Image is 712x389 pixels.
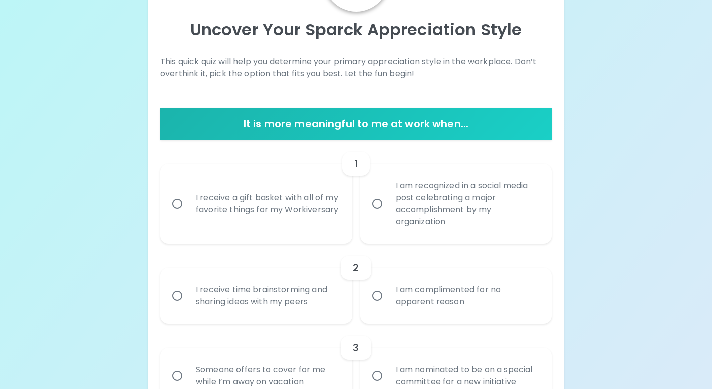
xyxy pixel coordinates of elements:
[160,140,552,244] div: choice-group-check
[353,260,359,276] h6: 2
[353,340,359,356] h6: 3
[354,156,358,172] h6: 1
[388,272,546,320] div: I am complimented for no apparent reason
[160,244,552,324] div: choice-group-check
[160,56,552,80] p: This quick quiz will help you determine your primary appreciation style in the workplace. Don’t o...
[160,20,552,40] p: Uncover Your Sparck Appreciation Style
[164,116,548,132] h6: It is more meaningful to me at work when...
[188,272,346,320] div: I receive time brainstorming and sharing ideas with my peers
[188,180,346,228] div: I receive a gift basket with all of my favorite things for my Workiversary
[388,168,546,240] div: I am recognized in a social media post celebrating a major accomplishment by my organization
